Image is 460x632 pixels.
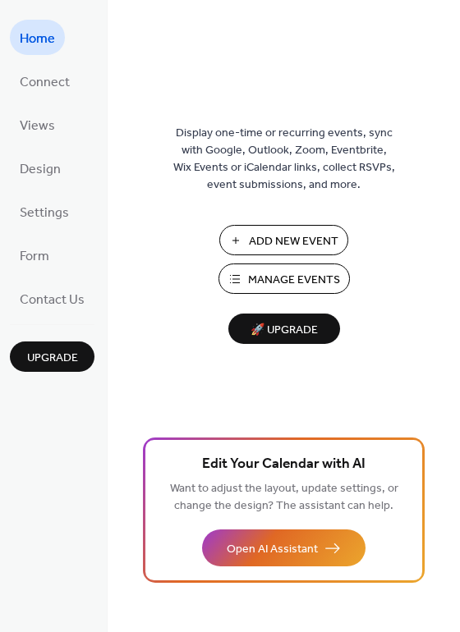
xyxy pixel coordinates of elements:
[10,341,94,372] button: Upgrade
[202,453,366,476] span: Edit Your Calendar with AI
[10,194,79,229] a: Settings
[10,150,71,185] a: Design
[20,287,85,313] span: Contact Us
[248,272,340,289] span: Manage Events
[219,225,348,255] button: Add New Event
[173,125,395,194] span: Display one-time or recurring events, sync with Google, Outlook, Zoom, Eventbrite, Wix Events or ...
[10,237,59,272] a: Form
[10,107,65,142] a: Views
[20,244,49,269] span: Form
[10,281,94,316] a: Contact Us
[10,20,65,55] a: Home
[202,529,366,566] button: Open AI Assistant
[227,541,318,558] span: Open AI Assistant
[170,478,398,517] span: Want to adjust the layout, update settings, or change the design? The assistant can help.
[218,263,350,294] button: Manage Events
[20,70,70,95] span: Connect
[27,350,78,367] span: Upgrade
[228,314,340,344] button: 🚀 Upgrade
[10,63,80,98] a: Connect
[20,113,55,139] span: Views
[20,26,55,52] span: Home
[20,157,61,182] span: Design
[20,200,69,226] span: Settings
[238,319,330,341] span: 🚀 Upgrade
[249,233,338,250] span: Add New Event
